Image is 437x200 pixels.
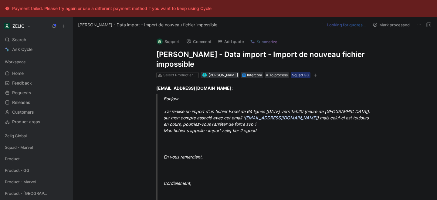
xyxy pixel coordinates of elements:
[2,143,70,154] div: Squad - Marvel
[2,57,70,66] div: Workspace
[257,39,277,45] span: Summarize
[2,189,70,200] div: Product - [GEOGRAPHIC_DATA]
[78,21,217,28] span: [PERSON_NAME] - Data import - Import de nouveau fichier impossible
[164,154,374,160] div: En vous remerciant,
[2,189,70,198] div: Product - [GEOGRAPHIC_DATA]
[5,190,49,196] span: Product - [GEOGRAPHIC_DATA]
[208,73,238,77] span: [PERSON_NAME]
[5,179,36,185] span: Product - Marvel
[203,73,206,77] img: avatar
[2,154,70,165] div: Product
[12,23,25,29] h1: ZELIQ
[5,144,33,150] span: Squad - Marvel
[12,119,40,125] span: Product areas
[156,50,366,69] h1: [PERSON_NAME] - Data import - Import de nouveau fichier impossible
[5,156,20,162] span: Product
[2,88,70,97] a: Requests
[2,22,32,30] button: ZELIQZELIQ
[157,38,163,45] img: logo
[12,109,34,115] span: Customers
[2,98,70,107] a: Releases
[2,45,70,54] a: Ask Cycle
[2,177,70,188] div: Product - Marvel
[2,117,70,126] a: Product areas
[164,180,374,186] div: Cordialement,
[2,108,70,117] a: Customers
[247,38,280,46] button: Summarize
[2,69,70,78] a: Home
[12,5,212,12] div: Payment failed. Please try again or use a different payment method if you want to keep using Cycle
[12,70,24,76] span: Home
[12,46,32,53] span: Ask Cycle
[12,90,31,96] span: Requests
[2,143,70,152] div: Squad - Marvel
[154,37,182,46] button: logoSupport
[156,85,232,91] strong: [EMAIL_ADDRESS][DOMAIN_NAME]
[318,21,369,29] button: Looking for quotes…
[2,78,70,88] a: Feedback
[4,23,10,29] img: ZELIQ
[2,166,70,175] div: Product - GG
[163,72,197,78] div: Select Product areas
[2,166,70,177] div: Product - GG
[265,72,289,78] div: To process
[12,80,32,86] span: Feedback
[215,37,247,46] button: Add quote
[12,99,30,105] span: Releases
[12,36,26,43] span: Search
[5,59,26,65] span: Workspace
[2,154,70,163] div: Product
[2,131,70,142] div: Zeliq Global
[269,72,288,78] span: To process
[245,115,317,120] a: [EMAIL_ADDRESS][DOMAIN_NAME]
[2,35,70,44] div: Search
[2,131,70,140] div: Zeliq Global
[156,85,366,91] div: :
[247,72,262,78] div: Intercom
[370,21,412,29] button: Mark processed
[5,133,27,139] span: Zeliq Global
[184,37,214,46] button: Comment
[2,177,70,186] div: Product - Marvel
[292,72,309,78] div: Squad GG
[164,95,374,134] div: Bonjour J'ai réalisé un import d'un fichier Excel de 64 lignes [DATE] vers 15h20 (heure de [GEOGR...
[5,167,29,173] span: Product - GG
